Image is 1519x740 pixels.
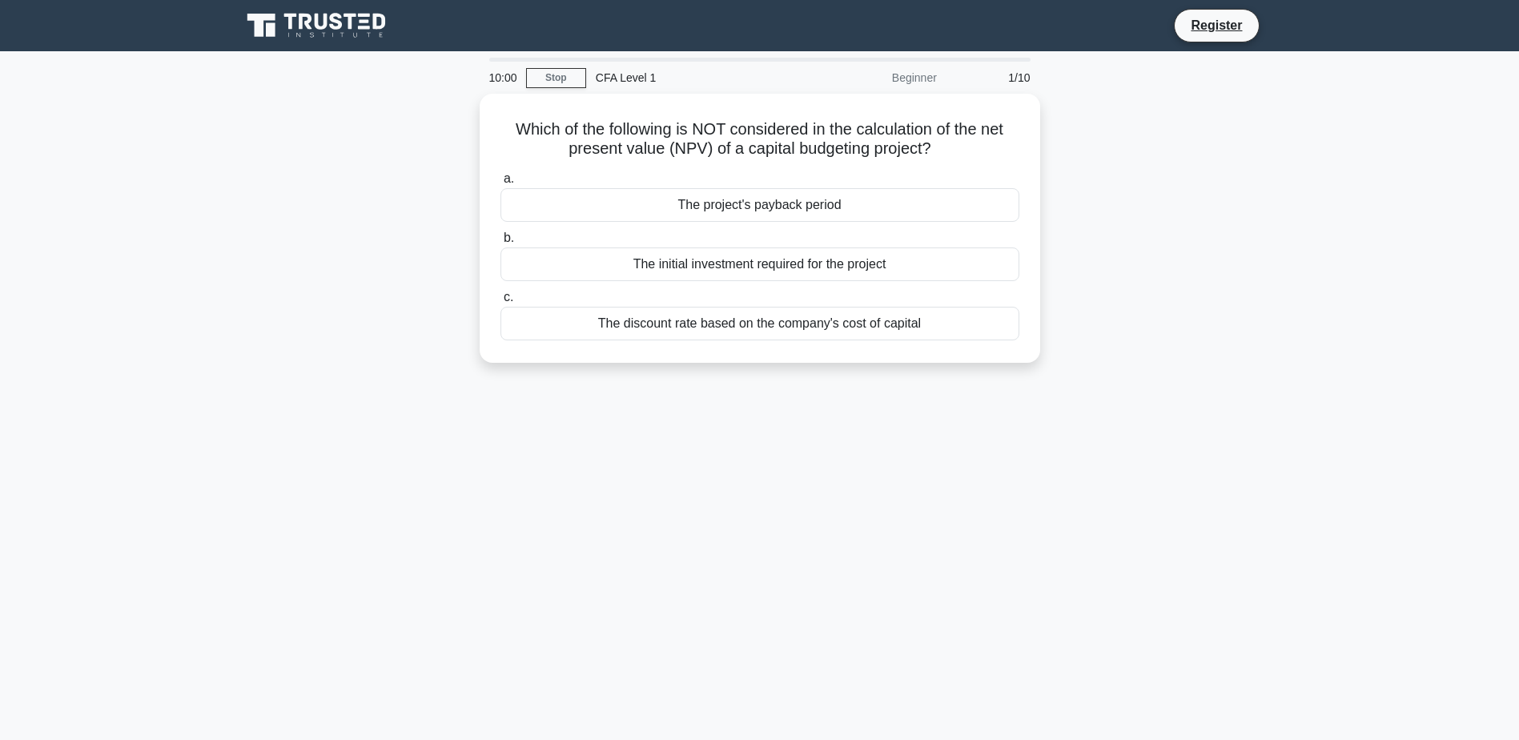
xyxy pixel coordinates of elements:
[526,68,586,88] a: Stop
[480,62,526,94] div: 10:00
[806,62,946,94] div: Beginner
[500,188,1019,222] div: The project's payback period
[499,119,1021,159] h5: Which of the following is NOT considered in the calculation of the net present value (NPV) of a c...
[504,231,514,244] span: b.
[1181,15,1252,35] a: Register
[504,290,513,304] span: c.
[586,62,806,94] div: CFA Level 1
[504,171,514,185] span: a.
[500,307,1019,340] div: The discount rate based on the company's cost of capital
[946,62,1040,94] div: 1/10
[500,247,1019,281] div: The initial investment required for the project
